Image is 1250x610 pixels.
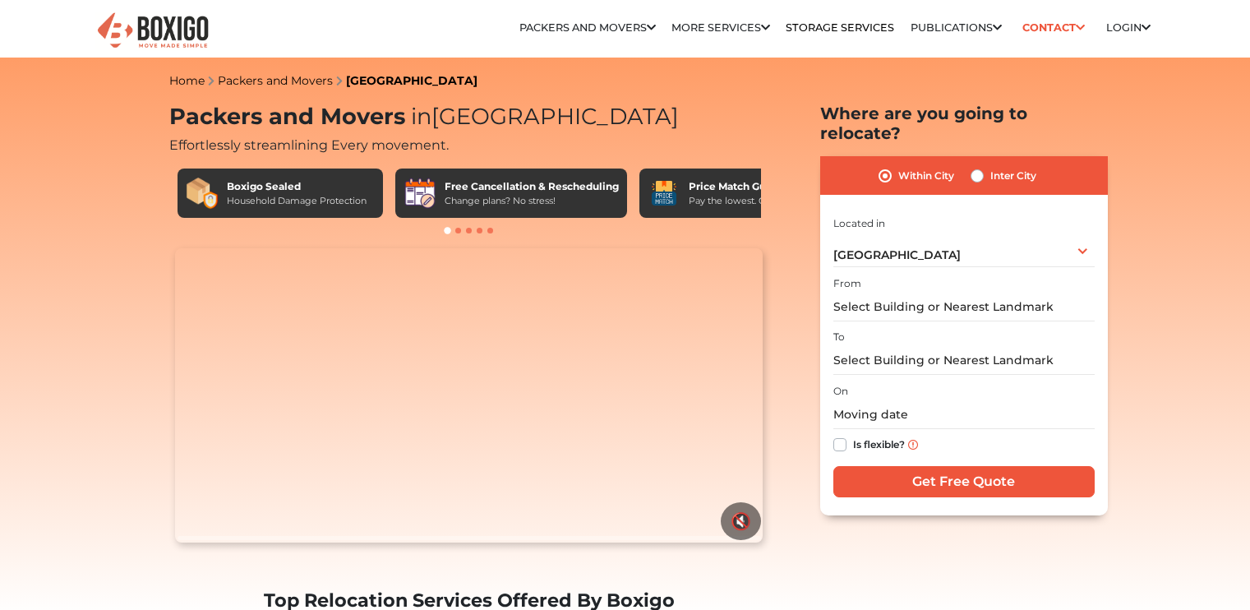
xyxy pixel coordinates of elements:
label: To [833,330,845,344]
a: [GEOGRAPHIC_DATA] [346,73,477,88]
a: Packers and Movers [519,21,656,34]
input: Select Building or Nearest Landmark [833,346,1095,375]
div: Price Match Guarantee [689,179,814,194]
img: Boxigo Sealed [186,177,219,210]
img: Price Match Guarantee [648,177,680,210]
input: Get Free Quote [833,466,1095,497]
a: Publications [911,21,1002,34]
div: Household Damage Protection [227,194,367,208]
img: Boxigo [95,11,210,51]
input: Moving date [833,400,1095,429]
label: Is flexible? [853,435,905,452]
input: Select Building or Nearest Landmark [833,293,1095,321]
label: From [833,276,861,291]
button: 🔇 [721,502,761,540]
a: More services [671,21,770,34]
span: [GEOGRAPHIC_DATA] [833,247,961,262]
a: Packers and Movers [218,73,333,88]
label: Located in [833,216,885,231]
a: Storage Services [786,21,894,34]
div: Change plans? No stress! [445,194,619,208]
a: Contact [1017,15,1091,40]
div: Pay the lowest. Guaranteed! [689,194,814,208]
span: Effortlessly streamlining Every movement. [169,137,449,153]
label: On [833,384,848,399]
label: Within City [898,166,954,186]
a: Login [1106,21,1151,34]
img: Free Cancellation & Rescheduling [404,177,436,210]
label: Inter City [990,166,1036,186]
a: Home [169,73,205,88]
video: Your browser does not support the video tag. [175,248,763,543]
div: Boxigo Sealed [227,179,367,194]
h2: Where are you going to relocate? [820,104,1108,143]
div: Free Cancellation & Rescheduling [445,179,619,194]
h1: Packers and Movers [169,104,769,131]
span: [GEOGRAPHIC_DATA] [405,103,679,130]
span: in [411,103,431,130]
img: info [908,440,918,450]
